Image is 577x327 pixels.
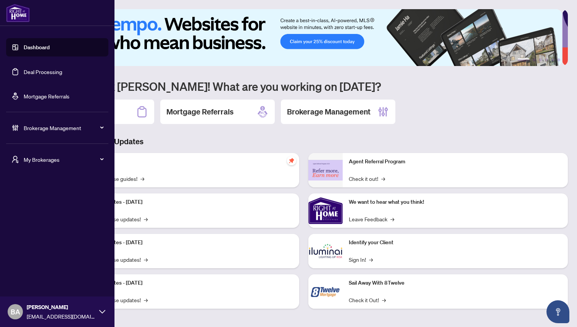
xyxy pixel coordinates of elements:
[539,58,542,61] button: 3
[381,174,385,183] span: →
[140,174,144,183] span: →
[40,79,568,93] h1: Welcome back [PERSON_NAME]! What are you working on [DATE]?
[349,158,562,166] p: Agent Referral Program
[287,156,296,165] span: pushpin
[349,215,394,223] a: Leave Feedback→
[144,296,148,304] span: →
[24,93,69,100] a: Mortgage Referrals
[308,193,343,228] img: We want to hear what you think!
[308,234,343,268] img: Identify your Client
[546,300,569,323] button: Open asap
[557,58,560,61] button: 6
[369,255,373,264] span: →
[349,198,562,206] p: We want to hear what you think!
[349,255,373,264] a: Sign In!→
[24,44,50,51] a: Dashboard
[144,255,148,264] span: →
[24,124,103,132] span: Brokerage Management
[349,279,562,287] p: Sail Away With 8Twelve
[349,238,562,247] p: Identify your Client
[6,4,30,22] img: logo
[80,279,293,287] p: Platform Updates - [DATE]
[545,58,548,61] button: 4
[27,312,95,321] span: [EMAIL_ADDRESS][DOMAIN_NAME]
[80,238,293,247] p: Platform Updates - [DATE]
[390,215,394,223] span: →
[349,174,385,183] a: Check it out!→
[308,160,343,181] img: Agent Referral Program
[308,274,343,309] img: Sail Away With 8Twelve
[40,9,562,66] img: Slide 0
[11,306,20,317] span: BA
[40,136,568,147] h3: Brokerage & Industry Updates
[24,155,103,164] span: My Brokerages
[27,303,95,311] span: [PERSON_NAME]
[80,158,293,166] p: Self-Help
[24,68,62,75] a: Deal Processing
[80,198,293,206] p: Platform Updates - [DATE]
[517,58,530,61] button: 1
[11,156,19,163] span: user-switch
[144,215,148,223] span: →
[287,106,371,117] h2: Brokerage Management
[382,296,386,304] span: →
[349,296,386,304] a: Check it Out!→
[166,106,234,117] h2: Mortgage Referrals
[551,58,554,61] button: 5
[533,58,536,61] button: 2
